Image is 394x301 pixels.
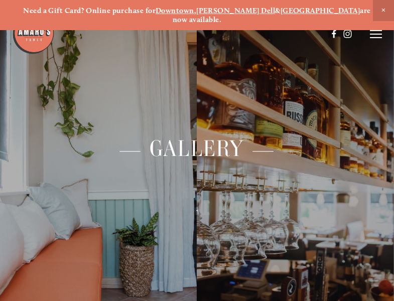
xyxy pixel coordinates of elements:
span: — Gallery — [118,134,276,163]
img: Amaro's Table [12,12,55,55]
strong: , [194,6,196,15]
a: [PERSON_NAME] Dell [196,6,275,15]
a: [GEOGRAPHIC_DATA] [281,6,360,15]
strong: are now available. [173,6,372,24]
strong: Need a Gift Card? Online purchase for [23,6,156,15]
a: Downtown [156,6,194,15]
strong: & [275,6,280,15]
p: ↓ [59,204,335,214]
